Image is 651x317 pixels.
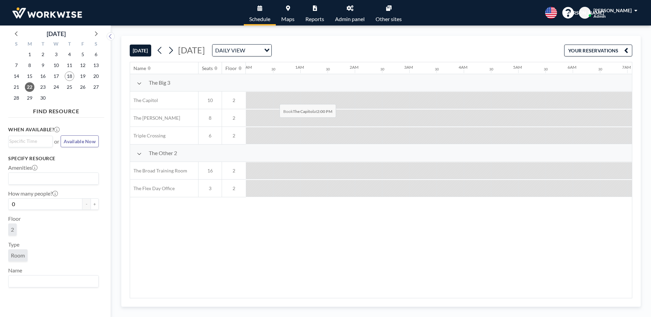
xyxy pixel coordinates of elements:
span: Wednesday, September 10, 2025 [51,61,61,70]
div: 30 [598,67,602,71]
label: Floor [8,215,21,222]
div: Seats [202,65,213,71]
label: Name [8,267,22,274]
span: 2 [222,168,246,174]
div: 7AM [622,65,631,70]
span: Saturday, September 6, 2025 [91,50,101,59]
span: 2 [222,185,246,191]
span: 2 [222,133,246,139]
b: The Capitol [293,109,314,114]
div: Search for option [9,136,52,146]
h4: FIND RESOURCE [8,105,104,115]
span: Monday, September 15, 2025 [25,71,34,81]
div: S [89,40,102,49]
span: Wednesday, September 3, 2025 [51,50,61,59]
button: YOUR RESERVATIONS [564,45,632,56]
button: [DATE] [130,45,151,56]
span: Other sites [376,16,402,22]
div: 30 [435,67,439,71]
span: Maps [281,16,295,22]
b: 2:00 PM [317,109,332,114]
div: 3AM [404,65,413,70]
input: Search for option [9,174,95,183]
span: Thursday, September 25, 2025 [65,82,74,92]
div: Search for option [9,276,98,287]
div: Floor [225,65,237,71]
input: Search for option [9,277,95,286]
span: The Capitol [130,97,158,103]
h3: Specify resource [8,155,99,162]
span: Saturday, September 27, 2025 [91,82,101,92]
span: [PERSON_NAME] [566,10,604,16]
span: Reports [305,16,324,22]
span: The Big 3 [149,79,170,86]
span: Schedule [249,16,270,22]
span: Thursday, September 4, 2025 [65,50,74,59]
div: 5AM [513,65,522,70]
div: 4AM [459,65,467,70]
div: 2AM [350,65,359,70]
span: Friday, September 12, 2025 [78,61,88,70]
span: Sunday, September 7, 2025 [12,61,21,70]
span: DAILY VIEW [214,46,247,55]
span: Monday, September 8, 2025 [25,61,34,70]
button: + [91,198,99,210]
div: 30 [489,67,493,71]
span: Admin [593,14,606,19]
div: 30 [326,67,330,71]
span: Available Now [64,138,96,144]
div: Search for option [9,173,98,184]
span: Tuesday, September 16, 2025 [38,71,48,81]
span: Monday, September 1, 2025 [25,50,34,59]
span: Wednesday, September 24, 2025 [51,82,61,92]
div: Search for option [212,45,271,56]
label: Type [8,241,19,248]
div: T [63,40,76,49]
div: 30 [271,67,275,71]
button: - [82,198,91,210]
span: 8 [199,115,222,121]
div: 12AM [241,65,252,70]
span: Tuesday, September 30, 2025 [38,93,48,103]
div: Name [133,65,146,71]
span: Tuesday, September 9, 2025 [38,61,48,70]
span: [DATE] [178,45,205,55]
span: Monday, September 22, 2025 [25,82,34,92]
span: 6 [199,133,222,139]
span: Sunday, September 14, 2025 [12,71,21,81]
img: organization-logo [11,6,83,20]
button: Available Now [61,135,99,147]
input: Search for option [9,137,49,145]
span: Friday, September 19, 2025 [78,71,88,81]
span: Saturday, September 13, 2025 [91,61,101,70]
label: Amenities [8,164,37,171]
div: 30 [544,67,548,71]
span: Admin panel [335,16,365,22]
span: 10 [199,97,222,103]
span: [PERSON_NAME] [593,7,632,13]
span: or [54,138,59,145]
span: 2 [222,97,246,103]
div: M [23,40,36,49]
span: Thursday, September 18, 2025 [65,71,74,81]
span: Triple Crossing [130,133,165,139]
span: Friday, September 5, 2025 [78,50,88,59]
span: Book at [280,104,336,118]
span: 16 [199,168,222,174]
div: F [76,40,89,49]
input: Search for option [247,46,260,55]
span: 2 [11,226,14,233]
div: S [10,40,23,49]
label: How many people? [8,190,58,197]
span: Thursday, September 11, 2025 [65,61,74,70]
span: Room [11,252,25,259]
span: The [PERSON_NAME] [130,115,180,121]
div: 30 [380,67,384,71]
span: The Other 2 [149,150,177,156]
span: Monday, September 29, 2025 [25,93,34,103]
span: The Broad Training Room [130,168,187,174]
span: Sunday, September 28, 2025 [12,93,21,103]
div: 1AM [295,65,304,70]
div: T [36,40,50,49]
span: Saturday, September 20, 2025 [91,71,101,81]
